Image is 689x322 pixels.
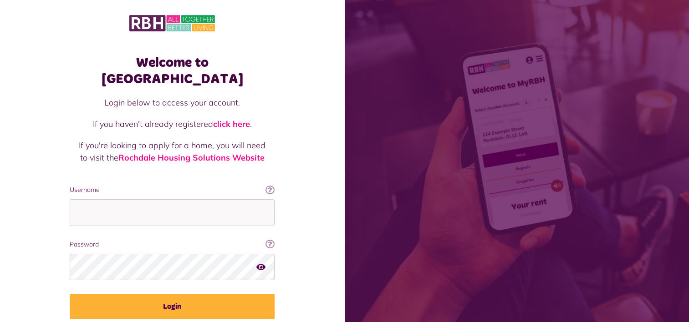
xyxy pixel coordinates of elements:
[79,139,265,164] p: If you're looking to apply for a home, you will need to visit the
[79,96,265,109] p: Login below to access your account.
[70,240,275,249] label: Password
[118,152,265,163] a: Rochdale Housing Solutions Website
[129,14,215,33] img: MyRBH
[70,294,275,319] button: Login
[213,119,250,129] a: click here
[70,55,275,87] h1: Welcome to [GEOGRAPHIC_DATA]
[70,185,275,195] label: Username
[79,118,265,130] p: If you haven't already registered .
